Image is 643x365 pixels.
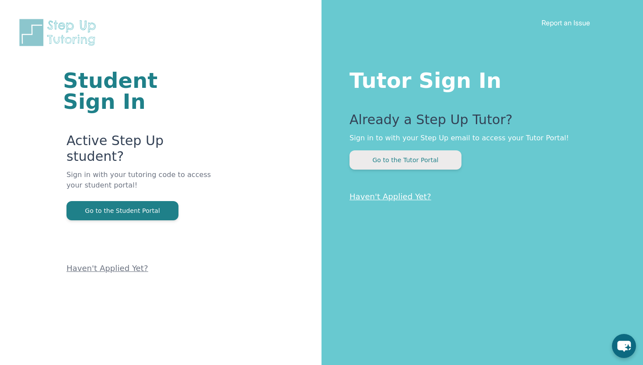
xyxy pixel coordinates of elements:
[66,206,178,215] a: Go to the Student Portal
[66,133,217,170] p: Active Step Up student?
[66,264,148,273] a: Haven't Applied Yet?
[612,334,636,358] button: chat-button
[349,112,608,133] p: Already a Step Up Tutor?
[66,170,217,201] p: Sign in with your tutoring code to access your student portal!
[349,66,608,91] h1: Tutor Sign In
[66,201,178,220] button: Go to the Student Portal
[349,133,608,143] p: Sign in to with your Step Up email to access your Tutor Portal!
[349,192,431,201] a: Haven't Applied Yet?
[542,18,590,27] a: Report an Issue
[349,150,461,170] button: Go to the Tutor Portal
[63,70,217,112] h1: Student Sign In
[17,17,101,48] img: Step Up Tutoring horizontal logo
[349,156,461,164] a: Go to the Tutor Portal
